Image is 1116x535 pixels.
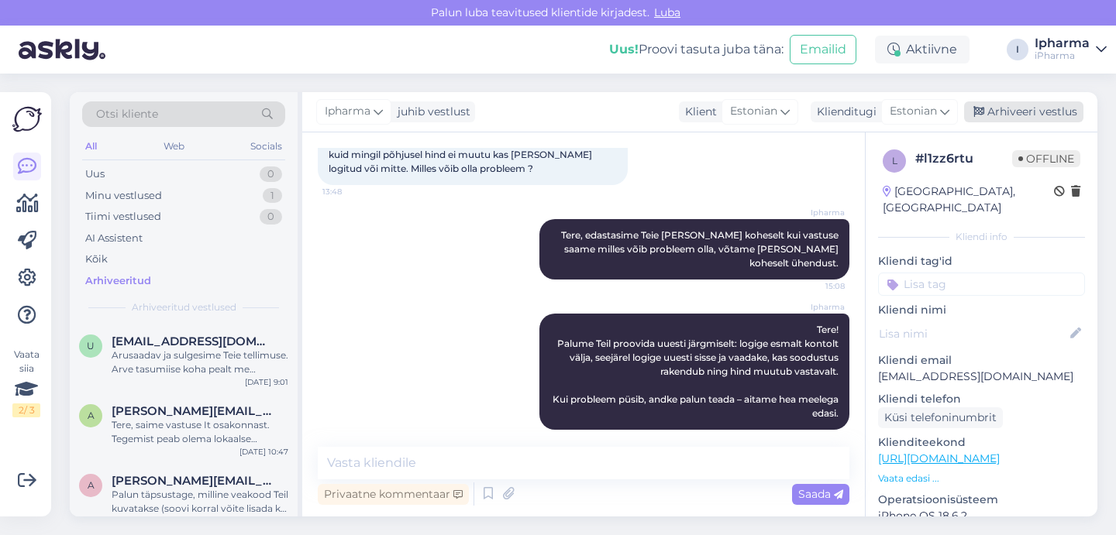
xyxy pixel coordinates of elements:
[260,209,282,225] div: 0
[1007,39,1028,60] div: I
[82,136,100,156] div: All
[892,155,897,166] span: l
[883,183,1054,216] div: [GEOGRAPHIC_DATA], [GEOGRAPHIC_DATA]
[96,106,158,122] span: Otsi kliente
[85,273,151,289] div: Arhiveeritud
[890,103,937,120] span: Estonian
[811,104,877,120] div: Klienditugi
[787,430,845,442] span: 16:49
[325,103,370,120] span: Ipharma
[85,166,105,182] div: Uus
[878,472,1085,485] p: Vaata edasi ...
[964,101,1083,122] div: Arhiveeri vestlus
[247,136,285,156] div: Socials
[112,418,288,446] div: Tere, saime vastuse It osakonnast. Tegemist peab olema lokaalse probleemiga. Hetkel kõik süsteemi...
[878,391,1085,407] p: Kliendi telefon
[730,103,777,120] span: Estonian
[112,348,288,376] div: Arusaadav ja sulgesime Teie tellimuse. Arve tasumiise koha pealt me täpsustame veel [PERSON_NAME]...
[260,166,282,182] div: 0
[878,407,1003,428] div: Küsi telefoninumbrit
[878,369,1085,385] p: [EMAIL_ADDRESS][DOMAIN_NAME]
[561,229,841,269] span: Tere, edastasime Teie [PERSON_NAME] koheselt kui vastuse saame milles võib probleem olla, võtame ...
[85,252,108,267] div: Kõik
[878,253,1085,269] p: Kliendi tag'id
[112,474,273,488] span: angela.arviste@mail.ee
[1035,50,1090,62] div: iPharma
[239,516,288,527] div: [DATE] 17:04
[85,209,161,225] div: Tiimi vestlused
[790,35,856,64] button: Emailid
[787,301,845,313] span: Ipharma
[1012,150,1080,167] span: Offline
[609,40,784,59] div: Proovi tasuta juba täna:
[85,188,162,204] div: Minu vestlused
[878,352,1085,369] p: Kliendi email
[112,334,273,348] span: ulvilaast@hot.ee
[787,207,845,218] span: Ipharma
[12,105,42,134] img: Askly Logo
[798,487,843,501] span: Saada
[12,348,40,417] div: Vaata siia
[88,410,95,421] span: a
[609,42,639,57] b: Uus!
[878,508,1085,524] p: iPhone OS 18.6.2
[12,403,40,417] div: 2 / 3
[160,136,188,156] div: Web
[329,135,615,174] span: Tere, hetkel mul on veel teie lehel 59 päeva -40% soodustus :) kuid mingil põhjusel hind ei muutu...
[878,492,1085,508] p: Operatsioonisüsteem
[553,324,841,419] span: Tere! Palume Teil proovida uuesti järgmiselt: logige esmalt kontolt välja, seejärel logige uuesti...
[245,376,288,388] div: [DATE] 9:01
[391,104,470,120] div: juhib vestlust
[1035,37,1107,62] a: IpharmaiPharma
[878,273,1085,296] input: Lisa tag
[679,104,717,120] div: Klient
[649,5,685,19] span: Luba
[112,404,273,418] span: angela.arviste@mail.ee
[878,230,1085,244] div: Kliendi info
[915,149,1012,168] div: # l1zz6rtu
[787,280,845,292] span: 15:08
[112,488,288,516] div: Palun täpsustage, milline veakood Teil kuvatakse (soovi korral võite lisada ka ekraanipildi) ning...
[318,484,469,505] div: Privaatne kommentaar
[878,434,1085,451] p: Klienditeekond
[85,231,143,246] div: AI Assistent
[87,340,95,352] span: u
[875,36,970,63] div: Aktiivne
[322,186,381,197] span: 13:48
[88,479,95,491] span: a
[263,188,282,204] div: 1
[239,446,288,458] div: [DATE] 10:47
[1035,37,1090,50] div: Ipharma
[878,451,1000,465] a: [URL][DOMAIN_NAME]
[879,325,1067,342] input: Lisa nimi
[132,300,236,314] span: Arhiveeritud vestlused
[878,302,1085,318] p: Kliendi nimi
